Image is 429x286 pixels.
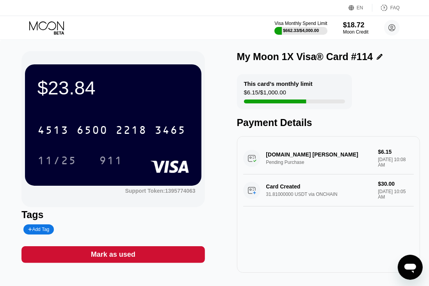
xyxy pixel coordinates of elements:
[283,28,319,33] div: $662.33 / $4,000.00
[390,5,400,11] div: FAQ
[21,246,205,263] div: Mark as used
[125,188,195,194] div: Support Token: 1395774063
[237,117,420,128] div: Payment Details
[116,125,147,137] div: 2218
[21,209,205,220] div: Tags
[237,51,373,62] div: My Moon 1X Visa® Card #114
[37,155,77,168] div: 11/25
[274,21,327,35] div: Visa Monthly Spend Limit$662.33/$4,000.00
[244,80,313,87] div: This card’s monthly limit
[77,125,108,137] div: 6500
[37,125,69,137] div: 4513
[155,125,186,137] div: 3465
[23,224,54,234] div: Add Tag
[125,188,195,194] div: Support Token:1395774063
[357,5,363,11] div: EN
[343,29,368,35] div: Moon Credit
[398,255,423,280] iframe: Button to launch messaging window
[93,151,128,170] div: 911
[32,151,82,170] div: 11/25
[244,89,286,99] div: $6.15 / $1,000.00
[343,21,368,29] div: $18.72
[343,21,368,35] div: $18.72Moon Credit
[33,120,190,140] div: 4513650022183465
[37,77,189,99] div: $23.84
[274,21,327,26] div: Visa Monthly Spend Limit
[91,250,135,259] div: Mark as used
[28,227,49,232] div: Add Tag
[372,4,400,12] div: FAQ
[349,4,372,12] div: EN
[99,155,123,168] div: 911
